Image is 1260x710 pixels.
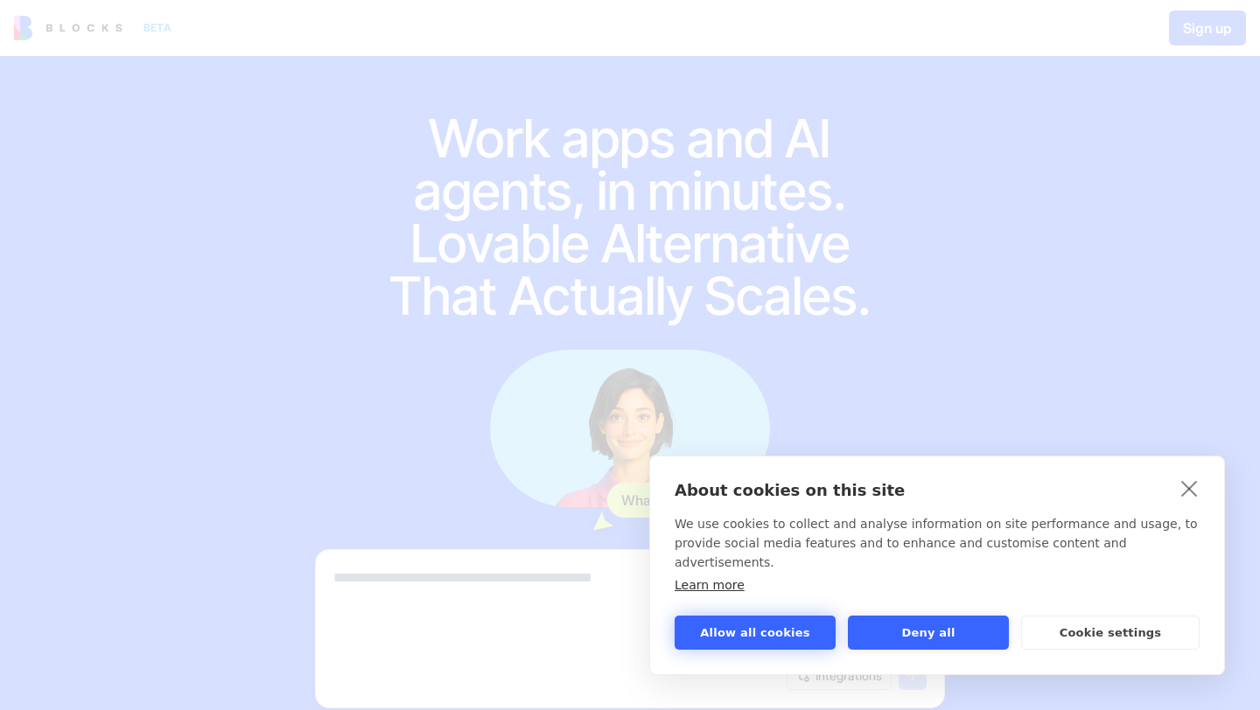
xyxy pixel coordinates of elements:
[675,514,1200,572] p: We use cookies to collect and analyse information on site performance and usage, to provide socia...
[675,616,836,650] button: Allow all cookies
[675,578,745,592] a: Learn more
[1021,616,1200,650] button: Cookie settings
[675,481,905,499] strong: About cookies on this site
[848,616,1009,650] button: Deny all
[1176,474,1203,502] a: close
